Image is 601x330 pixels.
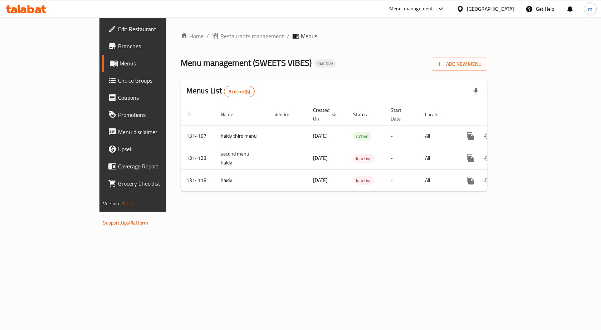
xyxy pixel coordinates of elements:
li: / [206,32,209,40]
span: [DATE] [313,176,328,185]
span: Menu management ( SWEETS VIBES ) [181,55,312,71]
th: Actions [456,104,536,125]
a: Upsell [102,141,200,158]
span: Get support on: [103,211,136,220]
span: Branches [118,42,194,50]
span: Created On [313,106,339,123]
span: Coverage Report [118,162,194,171]
span: Start Date [391,106,411,123]
a: Grocery Checklist [102,175,200,192]
span: m [588,5,592,13]
span: Menus [119,59,194,68]
a: Edit Restaurant [102,20,200,38]
div: [GEOGRAPHIC_DATA] [467,5,514,13]
td: All [419,169,456,191]
span: 3 record(s) [224,88,255,95]
table: enhanced table [181,104,536,192]
a: Support.OpsPlatform [103,218,148,227]
div: Inactive [353,176,375,185]
h2: Menus List [186,85,255,97]
span: Restaurants management [220,32,284,40]
td: - [385,169,419,191]
span: 1.0.0 [122,199,133,208]
span: [DATE] [313,153,328,163]
div: Inactive [353,154,375,163]
div: Export file [467,83,484,100]
span: Locale [425,110,448,119]
span: Version: [103,199,121,208]
span: Status [353,110,376,119]
span: Add New Menu [438,60,482,69]
td: - [385,147,419,169]
span: Menus [301,32,317,40]
span: Menu disclaimer [118,128,194,136]
td: haidy [215,169,269,191]
a: Branches [102,38,200,55]
button: Change Status [479,172,496,189]
span: Promotions [118,110,194,119]
span: Inactive [353,177,375,185]
button: Change Status [479,150,496,167]
span: Edit Restaurant [118,25,194,33]
td: haidy third menu [215,125,269,147]
td: second menu haidy [215,147,269,169]
td: All [419,147,456,169]
span: Vendor [274,110,299,119]
a: Choice Groups [102,72,200,89]
a: Coupons [102,89,200,106]
span: Upsell [118,145,194,153]
li: / [287,32,289,40]
span: Choice Groups [118,76,194,85]
span: Active [353,132,371,141]
button: more [462,128,479,145]
td: All [419,125,456,147]
a: Coverage Report [102,158,200,175]
a: Promotions [102,106,200,123]
span: Coupons [118,93,194,102]
button: Change Status [479,128,496,145]
a: Restaurants management [212,32,284,40]
div: Menu-management [389,5,433,13]
nav: breadcrumb [181,32,487,40]
button: Add New Menu [432,58,487,71]
span: Inactive [353,154,375,163]
span: Grocery Checklist [118,179,194,188]
span: Inactive [314,60,336,67]
span: ID [186,110,200,119]
span: [DATE] [313,131,328,141]
button: more [462,150,479,167]
span: Name [221,110,243,119]
td: - [385,125,419,147]
button: more [462,172,479,189]
a: Menu disclaimer [102,123,200,141]
div: Total records count [224,86,255,97]
div: Inactive [314,59,336,68]
a: Menus [102,55,200,72]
